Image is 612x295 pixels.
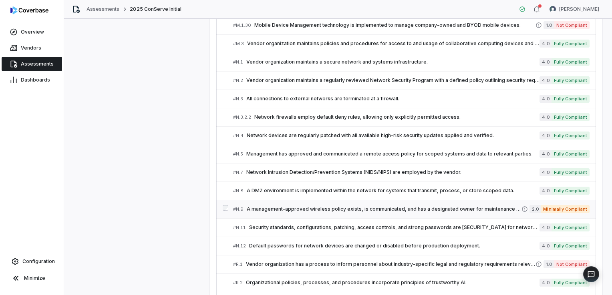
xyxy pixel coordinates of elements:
a: Assessments [87,6,119,12]
span: # N.2 [233,78,243,84]
span: # M.3 [233,41,244,47]
span: 1.0 [544,21,554,29]
span: 4.0 [540,242,551,250]
span: Fully Compliant [552,113,590,121]
span: Fully Compliant [552,58,590,66]
span: # N.3.2.2 [233,114,251,120]
span: 4.0 [540,95,551,103]
a: #R.2Organizational policies, processes, and procedures incorporate principles of trustworthy AI.4... [233,274,590,292]
span: 1.0 [544,260,554,268]
span: Mobile Device Management technology is implemented to manage company-owned and BYOD mobile devices. [254,22,535,28]
span: Fully Compliant [552,223,590,231]
button: Minimize [3,270,60,286]
span: # N.11 [233,225,246,231]
span: # N.8 [233,188,244,194]
span: 4.0 [540,132,551,140]
span: 2025 ConServe Initial [130,6,181,12]
a: #N.3.2.2Network firewalls employ default deny rules, allowing only explicitly permitted access.4.... [233,108,590,126]
span: Security standards, configurations, patching, access controls, and strong passwords are [SECURITY... [249,224,540,231]
span: Vendor organization maintains a secure network and systems infrastructure. [246,59,540,65]
span: # R.1 [233,261,243,267]
span: Network Intrusion Detection/Prevention Systems (NIDS/NIPS) are employed by the vendor. [246,169,540,175]
a: #N.9A management-approved wireless policy exists, is communicated, and has a designated owner for... [233,200,590,218]
span: # N.12 [233,243,246,249]
a: #M.1.30Mobile Device Management technology is implemented to manage company-owned and BYOD mobile... [233,16,590,34]
span: Fully Compliant [552,279,590,287]
span: Assessments [21,61,54,67]
span: 4.0 [540,40,551,48]
span: Organizational policies, processes, and procedures incorporate principles of trustworthy AI. [246,279,540,286]
span: 4.0 [540,168,551,176]
span: Fully Compliant [552,76,590,84]
span: Fully Compliant [552,95,590,103]
span: # R.2 [233,280,243,286]
a: #N.2Vendor organization maintains a regularly reviewed Network Security Program with a defined po... [233,72,590,90]
span: 4.0 [540,113,551,121]
span: 4.0 [540,279,551,287]
img: logo-D7KZi-bG.svg [10,6,48,14]
span: Network devices are regularly patched with all available high-risk security updates applied and v... [247,132,540,139]
span: Vendors [21,45,41,51]
span: Minimize [24,275,45,281]
span: Fully Compliant [552,132,590,140]
span: Network firewalls employ default deny rules, allowing only explicitly permitted access. [254,114,540,120]
span: # N.9 [233,206,244,212]
a: Overview [2,25,62,39]
a: Dashboards [2,73,62,87]
a: Assessments [2,57,62,71]
span: A DMZ environment is implemented within the network for systems that transmit, process, or store ... [247,187,540,194]
a: Configuration [3,254,60,269]
span: 4.0 [540,187,551,195]
span: # N.7 [233,169,243,175]
span: Fully Compliant [552,187,590,195]
span: Fully Compliant [552,150,590,158]
span: Vendor organization maintains policies and procedures for access to and usage of collaborative co... [247,40,540,47]
span: All connections to external networks are terminated at a firewall. [246,96,540,102]
span: A management-approved wireless policy exists, is communicated, and has a designated owner for mai... [247,206,521,212]
span: [PERSON_NAME] [559,6,599,12]
a: #N.4Network devices are regularly patched with all available high-risk security updates applied a... [233,127,590,145]
span: Fully Compliant [552,40,590,48]
a: Vendors [2,41,62,55]
img: Travis Helton avatar [550,6,556,12]
span: Vendor organization has a process to inform personnel about industry-specific legal and regulator... [246,261,535,267]
span: Dashboards [21,77,50,83]
span: Fully Compliant [552,168,590,176]
a: #N.1Vendor organization maintains a secure network and systems infrastructure.4.0Fully Compliant [233,53,590,71]
a: #N.7Network Intrusion Detection/Prevention Systems (NIDS/NIPS) are employed by the vendor.4.0Full... [233,163,590,181]
a: #N.3All connections to external networks are terminated at a firewall.4.0Fully Compliant [233,90,590,108]
span: 4.0 [540,58,551,66]
span: Default passwords for network devices are changed or disabled before production deployment. [249,243,540,249]
span: Not Compliant [554,260,590,268]
span: # N.4 [233,133,244,139]
a: #M.3Vendor organization maintains policies and procedures for access to and usage of collaborativ... [233,35,590,53]
span: Vendor organization maintains a regularly reviewed Network Security Program with a defined policy... [246,77,540,84]
span: # N.5 [233,151,243,157]
a: #N.5Management has approved and communicated a remote access policy for scoped systems and data t... [233,145,590,163]
span: 4.0 [540,150,551,158]
a: #N.12Default passwords for network devices are changed or disabled before production deployment.4... [233,237,590,255]
span: 4.0 [540,76,551,84]
span: Not Compliant [554,21,590,29]
span: Minimally Compliant [541,205,590,213]
span: 4.0 [540,223,551,231]
span: # N.1 [233,59,243,65]
span: Management has approved and communicated a remote access policy for scoped systems and data to re... [246,151,540,157]
span: Configuration [22,258,55,265]
span: Fully Compliant [552,242,590,250]
span: # M.1.30 [233,22,251,28]
a: #N.11Security standards, configurations, patching, access controls, and strong passwords are [SEC... [233,219,590,237]
span: 2.0 [529,205,541,213]
button: Travis Helton avatar[PERSON_NAME] [545,3,604,15]
a: #R.1Vendor organization has a process to inform personnel about industry-specific legal and regul... [233,255,590,273]
span: Overview [21,29,44,35]
a: #N.8A DMZ environment is implemented within the network for systems that transmit, process, or st... [233,182,590,200]
span: # N.3 [233,96,243,102]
